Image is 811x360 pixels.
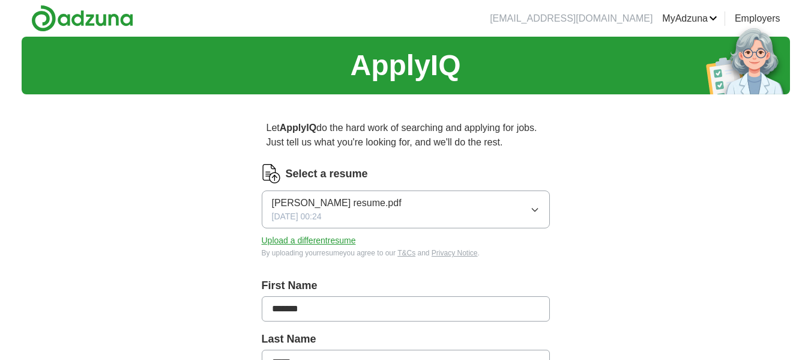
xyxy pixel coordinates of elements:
[432,249,478,257] a: Privacy Notice
[286,166,368,182] label: Select a resume
[490,11,653,26] li: [EMAIL_ADDRESS][DOMAIN_NAME]
[262,116,550,154] p: Let do the hard work of searching and applying for jobs. Just tell us what you're looking for, an...
[397,249,415,257] a: T&Cs
[280,123,316,133] strong: ApplyIQ
[350,44,460,87] h1: ApplyIQ
[262,234,356,247] button: Upload a differentresume
[262,191,550,228] button: [PERSON_NAME] resume.pdf[DATE] 00:24
[262,248,550,258] div: By uploading your resume you agree to our and .
[262,164,281,183] img: CV Icon
[272,210,322,223] span: [DATE] 00:24
[662,11,717,26] a: MyAdzuna
[262,278,550,294] label: First Name
[272,196,402,210] span: [PERSON_NAME] resume.pdf
[735,11,780,26] a: Employers
[262,331,550,347] label: Last Name
[31,5,133,32] img: Adzuna logo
